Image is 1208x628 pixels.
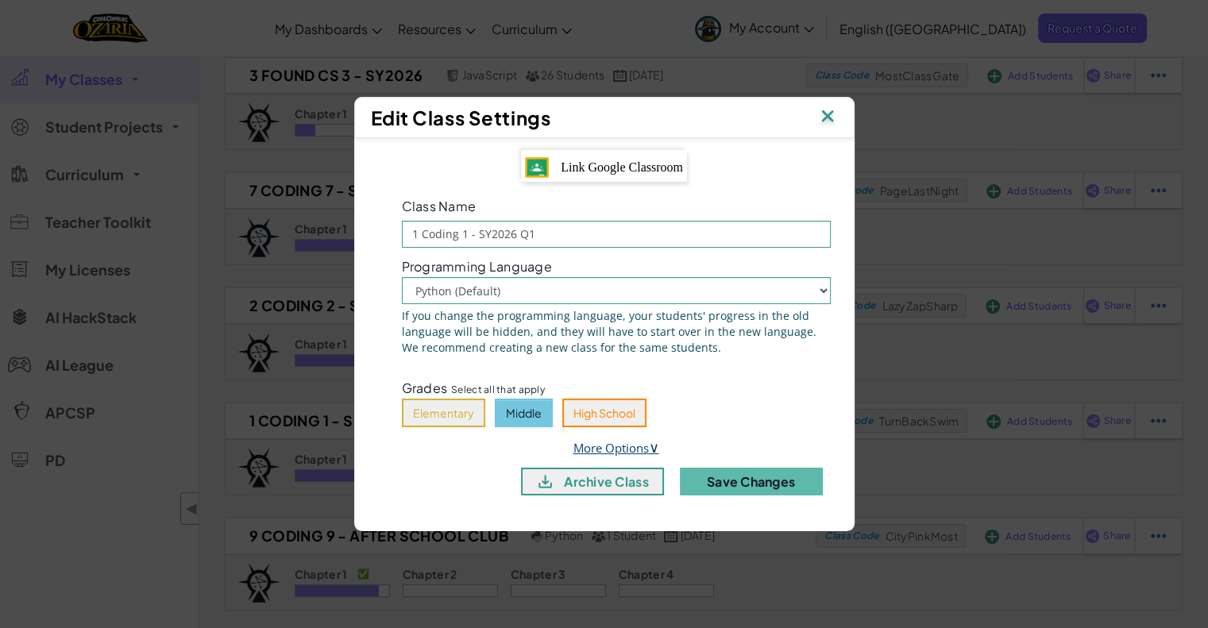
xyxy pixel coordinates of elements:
[451,382,545,397] span: Select all that apply
[680,468,823,495] button: Save Changes
[402,379,448,396] span: Grades
[402,308,831,356] span: If you change the programming language, your students' progress in the old language will be hidde...
[495,399,553,427] button: Middle
[371,106,551,129] span: Edit Class Settings
[562,399,646,427] button: High School
[561,160,683,174] span: Link Google Classroom
[402,198,477,214] span: Class Name
[573,440,659,456] a: More Options
[817,106,838,129] img: IconClose.svg
[402,260,552,273] span: Programming Language
[402,399,485,427] button: Elementary
[535,472,555,491] img: IconArchive.svg
[525,157,549,178] img: IconGoogleClassroom.svg
[521,468,664,495] button: archive class
[649,437,659,457] span: ∨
